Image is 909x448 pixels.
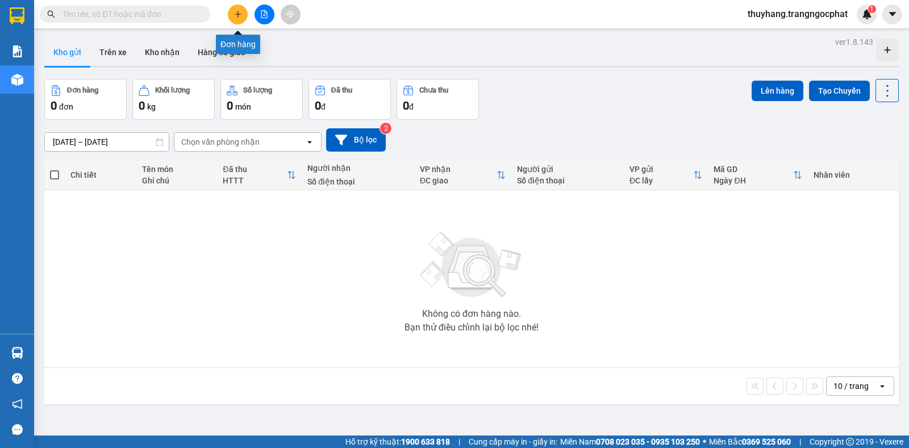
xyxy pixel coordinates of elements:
span: đơn [59,102,73,111]
span: aim [286,10,294,18]
div: Tên món [142,165,212,174]
div: Đã thu [223,165,287,174]
div: Đơn hàng [216,35,260,54]
img: warehouse-icon [11,347,23,359]
img: icon-new-feature [862,9,872,19]
div: Người gửi [517,165,618,174]
span: Cung cấp máy in - giấy in: [469,436,557,448]
img: svg+xml;base64,PHN2ZyBjbGFzcz0ibGlzdC1wbHVnX19zdmciIHhtbG5zPSJodHRwOi8vd3d3LnczLm9yZy8yMDAwL3N2Zy... [415,225,528,305]
span: 0 [315,99,321,112]
button: plus [228,5,248,24]
sup: 1 [868,5,876,13]
span: Miền Bắc [709,436,791,448]
img: logo-vxr [10,7,24,24]
th: Toggle SortBy [624,160,708,190]
button: file-add [255,5,274,24]
span: đ [409,102,414,111]
span: file-add [260,10,268,18]
input: Tìm tên, số ĐT hoặc mã đơn [62,8,197,20]
span: Miền Nam [560,436,700,448]
span: ⚪️ [703,439,706,444]
span: search [47,10,55,18]
span: 0 [51,99,57,112]
span: 0 [139,99,145,112]
button: Số lượng0món [220,79,303,120]
div: Bạn thử điều chỉnh lại bộ lọc nhé! [405,323,539,332]
sup: 2 [380,123,391,134]
span: kg [147,102,156,111]
button: Khối lượng0kg [132,79,215,120]
div: Nhân viên [814,170,893,179]
span: | [799,436,801,448]
div: Đơn hàng [67,86,98,94]
button: Hàng đã giao [189,39,255,66]
div: Chưa thu [419,86,448,94]
button: aim [281,5,301,24]
strong: 0369 525 060 [742,437,791,446]
button: Trên xe [90,39,136,66]
div: Ghi chú [142,176,212,185]
span: thuyhang.trangngocphat [739,7,857,21]
button: Tạo Chuyến [809,81,870,101]
div: Số lượng [243,86,272,94]
div: Người nhận [307,164,408,173]
strong: 0708 023 035 - 0935 103 250 [596,437,700,446]
div: Số điện thoại [517,176,618,185]
div: VP gửi [629,165,694,174]
span: 0 [227,99,233,112]
button: Kho gửi [44,39,90,66]
div: Đã thu [331,86,352,94]
button: Lên hàng [752,81,803,101]
div: HTTT [223,176,287,185]
div: ĐC lấy [629,176,694,185]
th: Toggle SortBy [708,160,807,190]
img: warehouse-icon [11,74,23,86]
span: món [235,102,251,111]
th: Toggle SortBy [217,160,302,190]
img: solution-icon [11,45,23,57]
div: Chọn văn phòng nhận [181,136,260,148]
div: Số điện thoại [307,177,408,186]
button: Chưa thu0đ [397,79,479,120]
span: question-circle [12,373,23,384]
span: message [12,424,23,435]
span: copyright [846,438,854,446]
div: Chi tiết [70,170,131,179]
div: Khối lượng [155,86,190,94]
input: Select a date range. [45,133,169,151]
div: Mã GD [714,165,793,174]
span: | [458,436,460,448]
th: Toggle SortBy [414,160,511,190]
button: Bộ lọc [326,128,386,152]
button: Đã thu0đ [308,79,391,120]
span: Hỗ trợ kỹ thuật: [345,436,450,448]
span: caret-down [887,9,898,19]
div: Không có đơn hàng nào. [422,309,521,319]
button: Kho nhận [136,39,189,66]
div: ĐC giao [420,176,497,185]
strong: 1900 633 818 [401,437,450,446]
span: notification [12,399,23,409]
div: VP nhận [420,165,497,174]
span: 0 [403,99,409,112]
button: Đơn hàng0đơn [44,79,127,120]
button: caret-down [882,5,902,24]
span: plus [234,10,242,18]
svg: open [305,137,314,146]
span: đ [321,102,326,111]
div: Ngày ĐH [714,176,793,185]
div: ver 1.8.143 [835,36,873,48]
span: 1 [870,5,874,13]
svg: open [878,382,887,391]
div: Tạo kho hàng mới [876,39,899,61]
div: 10 / trang [833,380,869,392]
